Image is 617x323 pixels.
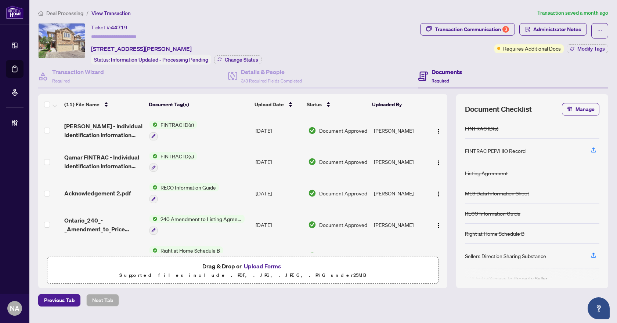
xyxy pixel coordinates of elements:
span: NA [10,303,19,313]
img: Document Status [308,189,316,197]
img: Document Status [308,221,316,229]
img: Status Icon [149,121,158,129]
button: Previous Tab [38,294,80,307]
td: [DATE] [253,115,305,146]
h4: Documents [432,67,462,76]
span: Requires Additional Docs [503,44,561,52]
div: 3 [502,26,509,33]
td: [DATE] [253,177,305,209]
button: Upload Forms [242,261,283,271]
span: Document Approved [319,126,367,135]
img: IMG-N12293964_1.jpg [39,23,85,58]
span: Required [52,78,70,84]
span: Information Updated - Processing Pending [111,56,208,63]
td: [DATE] [253,146,305,178]
span: [PERSON_NAME] - Individual Identification Information Record 1.pdf [64,122,143,139]
div: Listing Agreement [465,169,508,177]
span: (11) File Name [64,100,100,109]
button: Logo [433,187,444,199]
span: Deal Processing [46,10,83,16]
img: Status Icon [149,152,158,160]
span: View Transaction [91,10,131,16]
span: Change Status [225,57,258,62]
span: Manage [575,103,595,115]
th: Status [304,94,369,115]
div: RECO Information Guide [465,209,520,217]
div: Status: [91,55,211,65]
span: Ontario_240_-_Amendment_to_Price changed.pdf [64,216,143,234]
button: Status IconRECO Information Guide [149,183,219,203]
span: [STREET_ADDRESS][PERSON_NAME] [91,44,192,53]
span: Upload Date [255,100,284,109]
img: Logo [436,128,441,134]
span: Modify Tags [577,46,605,51]
td: [PERSON_NAME] [371,241,429,272]
h4: Details & People [241,67,302,76]
button: Logo [433,219,444,231]
span: ellipsis [597,28,602,33]
button: Status Icon240 Amendment to Listing Agreement - Authority to Offer for Sale Price Change/Extensio... [149,215,245,235]
button: Modify Tags [567,44,608,53]
span: 3/3 Required Fields Completed [241,78,302,84]
span: Document Approved [319,158,367,166]
td: [DATE] [253,209,305,241]
button: Status IconFINTRAC ID(s) [149,152,197,172]
td: [PERSON_NAME] [371,146,429,178]
img: Document Status [308,158,316,166]
div: MLS Data Information Sheet [465,189,529,197]
p: Supported files include .PDF, .JPG, .JPEG, .PNG under 25 MB [52,271,434,280]
span: FINTRAC ID(s) [158,152,197,160]
button: Manage [562,103,599,115]
span: Document Approved [319,221,367,229]
button: Change Status [214,55,261,64]
span: FINTRAC ID(s) [158,121,197,129]
span: Administrator Notes [533,23,581,35]
span: Right at Home Schedule B [158,246,223,254]
button: Logo [433,250,444,262]
th: Uploaded By [369,94,427,115]
img: Document Status [308,252,316,260]
span: 44719 [111,24,127,31]
img: logo [6,5,24,19]
span: Drag & Drop or [202,261,283,271]
span: solution [525,27,530,32]
span: Qamar FINTRAC - Individual Identification Information Record 1.pdf [64,153,143,170]
td: [PERSON_NAME] [371,209,429,241]
div: Sellers Direction Sharing Substance [465,252,546,260]
button: Status IconRight at Home Schedule B [149,246,223,266]
span: RECO Information Guide [158,183,219,191]
span: home [38,11,43,16]
div: FINTRAC ID(s) [465,124,498,132]
span: Status [307,100,322,109]
img: Logo [436,160,441,166]
img: Logo [436,223,441,228]
article: Transaction saved a month ago [537,9,608,17]
td: [DATE] [253,241,305,272]
div: Ticket #: [91,23,127,32]
span: Document Checklist [465,104,532,114]
img: Document Status [308,126,316,135]
span: Acknowledgement 2.pdf [64,189,131,198]
button: Status IconFINTRAC ID(s) [149,121,197,140]
div: FINTRAC PEP/HIO Record [465,147,526,155]
span: Document Approved [319,189,367,197]
span: Document Approved [319,252,367,260]
button: Logo [433,125,444,136]
td: [PERSON_NAME] [371,115,429,146]
span: Required [432,78,449,84]
button: Logo [433,156,444,168]
span: Drag & Drop orUpload FormsSupported files include .PDF, .JPG, .JPEG, .PNG under25MB [47,257,438,284]
img: Status Icon [149,215,158,223]
button: Next Tab [86,294,119,307]
span: Form 105.pdf [64,252,101,260]
td: [PERSON_NAME] [371,177,429,209]
img: Status Icon [149,246,158,254]
button: Transaction Communication3 [420,23,515,36]
button: Open asap [588,297,610,319]
span: 240 Amendment to Listing Agreement - Authority to Offer for Sale Price Change/Extension/Amendment(s) [158,215,245,223]
h4: Transaction Wizard [52,67,104,76]
img: Status Icon [149,183,158,191]
div: Right at Home Schedule B [465,230,524,238]
th: Document Tag(s) [146,94,252,115]
button: Administrator Notes [519,23,587,36]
